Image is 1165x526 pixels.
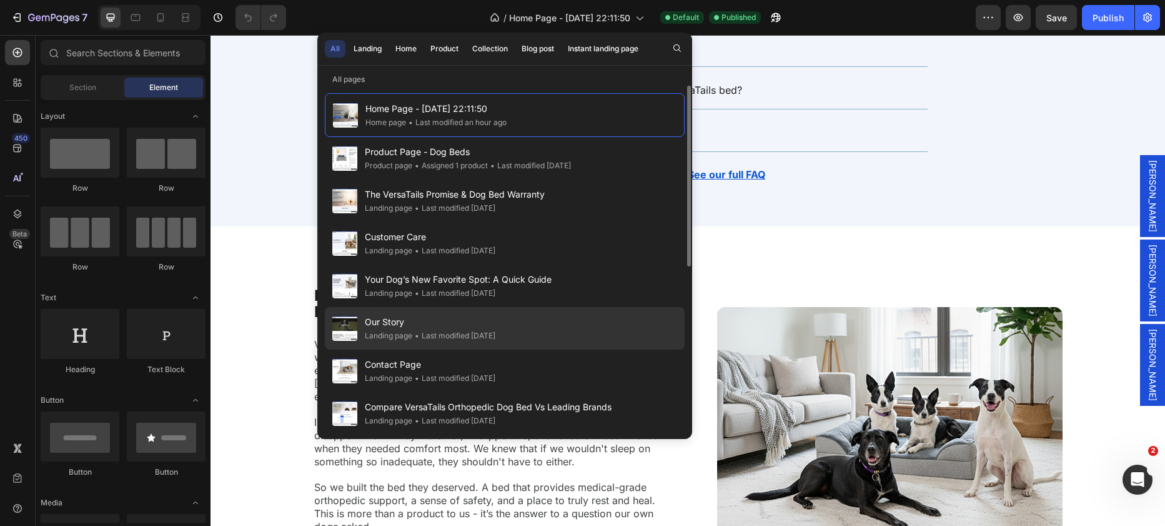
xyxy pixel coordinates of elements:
span: [PERSON_NAME] [936,125,948,197]
span: Default [673,12,699,23]
div: Landing page [365,415,412,427]
div: Instant landing page [568,43,638,54]
span: Compare VersaTails Orthopedic Dog Bed Vs Leading Brands [365,400,612,415]
div: Landing page [365,202,412,215]
button: Publish [1082,5,1134,30]
button: Collection [467,40,513,58]
div: Last modified [DATE] [412,330,495,342]
span: • [415,416,419,425]
span: • [415,246,419,255]
div: Row [127,261,206,273]
div: Last modified [DATE] [412,202,495,215]
span: Home Page - [DATE] 22:11:50 [509,11,630,24]
div: Row [41,261,119,273]
span: Button [41,395,64,406]
div: Last modified [DATE] [412,415,495,427]
div: Last modified [DATE] [488,159,571,172]
button: All [325,40,345,58]
span: Section [69,82,96,93]
div: Landing page [365,245,412,257]
div: Text Block [127,364,206,375]
span: 2 [1148,446,1158,456]
div: Product page [365,159,412,172]
div: 450 [12,133,30,143]
button: Product [425,40,464,58]
p: All pages [317,73,692,86]
div: Last modified [DATE] [412,245,495,257]
span: [PERSON_NAME] [936,294,948,366]
span: • [409,118,413,127]
div: Last modified [DATE] [412,287,495,300]
span: Home Page - [DATE] 22:11:50 [365,101,507,116]
h2: Every Brand Has a Story. Ours Begins With Our Dogs. [102,251,468,287]
span: • [415,373,419,383]
span: • [415,161,419,170]
span: • [490,161,495,170]
span: Toggle open [186,390,206,410]
span: Media [41,497,62,508]
span: Published [721,12,756,23]
img: gempages_572646440199783296-16b9740d-1ad7-49fe-a767-0d343ba7664e.png [507,272,852,502]
div: Landing page [365,287,412,300]
span: • [415,331,419,340]
span: Save [1046,13,1067,23]
span: Toggle open [186,288,206,308]
div: Undo/Redo [235,5,286,30]
p: So we built the bed they deserved. A bed that provides medical-grade orthopedic support, a sense ... [104,446,467,498]
a: See our full FAQ [477,133,555,146]
p: More questions? [238,133,716,146]
div: Publish [1093,11,1124,24]
span: / [503,11,507,24]
button: Save [1036,5,1077,30]
div: Home page [365,116,406,129]
p: Is the entire bed cover washable? [268,7,426,20]
div: Button [41,467,119,478]
span: Customer Care [365,230,495,245]
div: Last modified [DATE] [412,372,495,385]
p: My dog is a chewer. How durable is the VersaTails bed? [268,49,532,62]
span: [PERSON_NAME] [936,210,948,281]
span: Element [149,82,178,93]
iframe: Intercom live chat [1123,465,1153,495]
div: Landing page [365,372,412,385]
iframe: Design area [211,35,1165,526]
span: Toggle open [186,493,206,513]
div: Landing [354,43,382,54]
div: Collection [472,43,508,54]
div: Product [430,43,459,54]
span: Layout [41,111,65,122]
div: Landing page [365,330,412,342]
p: 7 [82,10,87,25]
span: Our Story [365,315,495,330]
div: Row [41,183,119,194]
input: Search Sections & Elements [41,40,206,65]
button: Instant landing page [562,40,644,58]
span: Toggle open [186,106,206,126]
div: Beta [9,229,30,239]
div: Heading [41,364,119,375]
span: Your Dog’s New Favorite Spot: A Quick Guide [365,272,552,287]
button: Home [390,40,422,58]
button: Blog post [516,40,560,58]
div: Home [395,43,417,54]
span: The VersaTails Promise & Dog Bed Warranty [365,187,545,202]
div: Blog post [522,43,554,54]
span: • [415,288,419,298]
span: Product Page - Dog Beds [365,144,571,159]
span: Contact Page [365,357,495,372]
span: Text [41,292,56,303]
div: All [330,43,340,54]
div: Button [127,467,206,478]
p: In these moments, standard pet store beds felt like a profound disappointment. They were flat, un... [104,381,467,433]
div: Row [127,183,206,194]
button: Landing [348,40,387,58]
div: Assigned 1 product [412,159,488,172]
p: VersaTails wasn’t born in a boardroom. It was born from watching the dogs we love struggle. From ... [104,303,467,368]
div: Last modified an hour ago [406,116,507,129]
button: 7 [5,5,93,30]
p: Why is the bed endorsed by veterinarians? [268,91,469,104]
span: • [415,203,419,213]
